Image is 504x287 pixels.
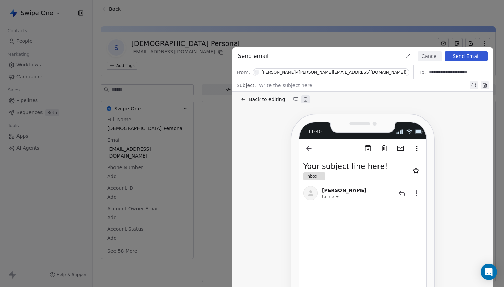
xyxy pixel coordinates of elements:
[445,51,488,61] button: Send Email
[419,69,426,76] span: To:
[255,70,257,75] div: S
[239,95,286,104] button: Back to editing
[308,128,322,135] span: 11:30
[481,264,497,280] div: Open Intercom Messenger
[237,82,256,91] span: Subject:
[418,51,442,61] button: Cancel
[237,69,250,76] span: From:
[238,52,269,60] span: Send email
[322,194,334,199] span: to me
[306,174,317,179] span: Inbox
[249,96,285,103] span: Back to editing
[303,162,388,171] span: Your subject line here!
[322,187,367,194] span: [PERSON_NAME]
[261,70,406,75] div: [PERSON_NAME]-([PERSON_NAME][EMAIL_ADDRESS][DOMAIN_NAME])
